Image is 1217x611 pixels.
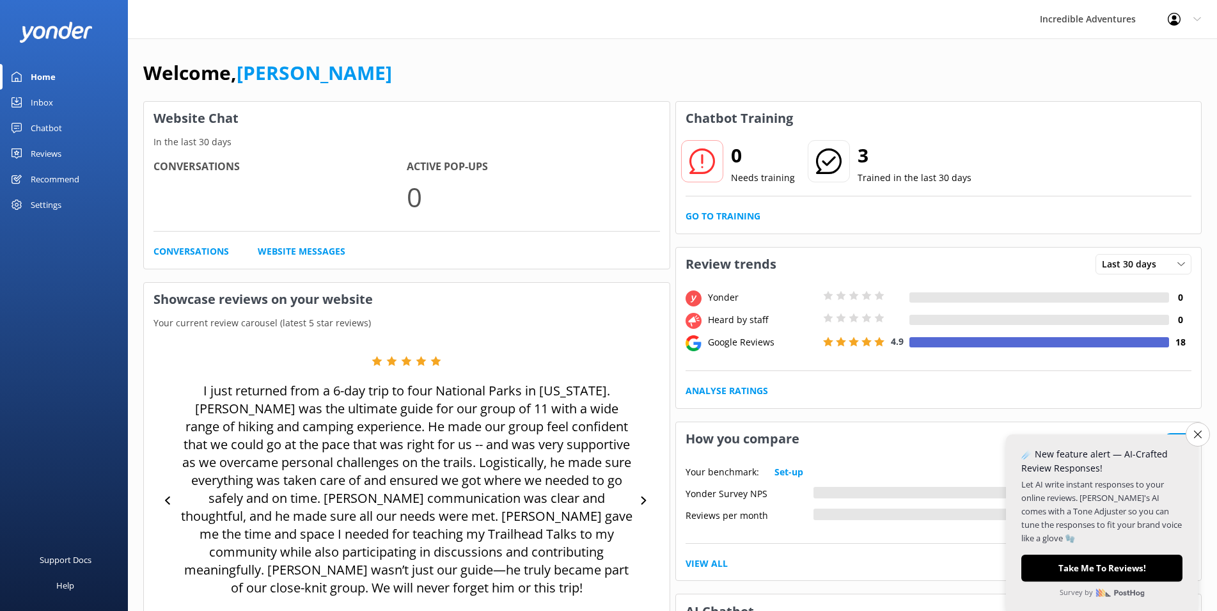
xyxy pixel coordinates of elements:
[144,283,670,316] h3: Showcase reviews on your website
[258,244,345,258] a: Website Messages
[1169,290,1191,305] h4: 0
[407,159,660,175] h4: Active Pop-ups
[153,159,407,175] h4: Conversations
[1102,257,1164,271] span: Last 30 days
[731,171,795,185] p: Needs training
[891,335,904,347] span: 4.9
[686,557,728,571] a: View All
[858,140,971,171] h2: 3
[144,135,670,149] p: In the last 30 days
[143,58,392,88] h1: Welcome,
[40,547,91,573] div: Support Docs
[1165,433,1191,445] span: New
[676,102,803,135] h3: Chatbot Training
[56,573,74,598] div: Help
[1169,335,1191,349] h4: 18
[144,102,670,135] h3: Website Chat
[686,384,768,398] a: Analyse Ratings
[31,192,61,218] div: Settings
[676,422,809,456] h3: How you compare
[31,141,61,166] div: Reviews
[153,244,229,258] a: Conversations
[705,313,820,327] div: Heard by staff
[686,209,760,223] a: Go to Training
[407,175,660,218] p: 0
[858,171,971,185] p: Trained in the last 30 days
[686,487,813,498] div: Yonder Survey NPS
[1169,313,1191,327] h4: 0
[686,509,813,520] div: Reviews per month
[31,166,79,192] div: Recommend
[676,248,786,281] h3: Review trends
[686,465,759,479] p: Your benchmark:
[19,22,93,43] img: yonder-white-logo.png
[731,140,795,171] h2: 0
[774,465,803,479] a: Set-up
[237,60,392,86] a: [PERSON_NAME]
[31,90,53,115] div: Inbox
[179,382,634,597] p: I just returned from a 6-day trip to four National Parks in [US_STATE]. [PERSON_NAME] was the ult...
[144,316,670,330] p: Your current review carousel (latest 5 star reviews)
[705,335,820,349] div: Google Reviews
[705,290,820,305] div: Yonder
[31,115,62,141] div: Chatbot
[31,64,56,90] div: Home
